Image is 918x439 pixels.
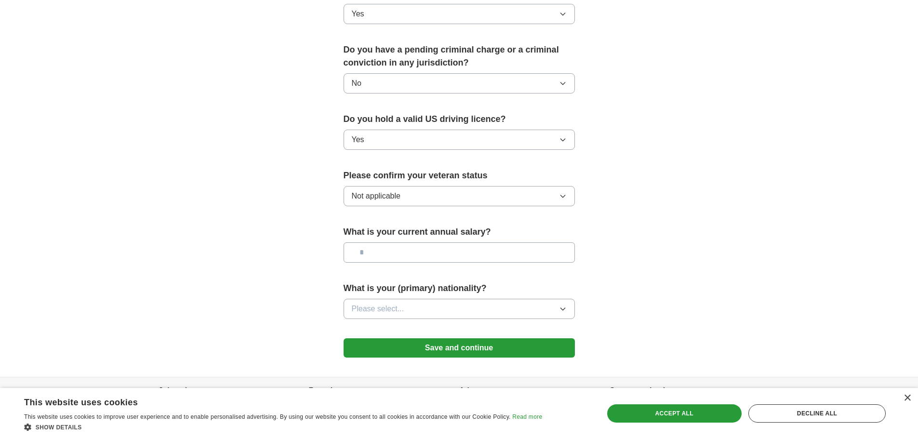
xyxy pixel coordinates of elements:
button: Yes [344,4,575,24]
span: Not applicable [352,190,400,202]
span: Yes [352,134,364,146]
button: Yes [344,130,575,150]
span: Please select... [352,303,404,315]
a: Read more, opens a new window [512,413,542,420]
label: Please confirm your veteran status [344,169,575,182]
label: What is your current annual salary? [344,226,575,239]
label: What is your (primary) nationality? [344,282,575,295]
div: This website uses cookies [24,394,518,408]
button: Not applicable [344,186,575,206]
div: Accept all [607,404,742,423]
div: Decline all [748,404,886,423]
span: Show details [36,424,82,431]
span: Yes [352,8,364,20]
h4: Country selection [610,377,760,404]
span: No [352,78,361,89]
span: This website uses cookies to improve user experience and to enable personalised advertising. By u... [24,413,511,420]
button: Please select... [344,299,575,319]
label: Do you have a pending criminal charge or a criminal conviction in any jurisdiction? [344,43,575,69]
button: Save and continue [344,338,575,358]
div: Show details [24,422,542,432]
label: Do you hold a valid US driving licence? [344,113,575,126]
div: Close [904,395,911,402]
button: No [344,73,575,93]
